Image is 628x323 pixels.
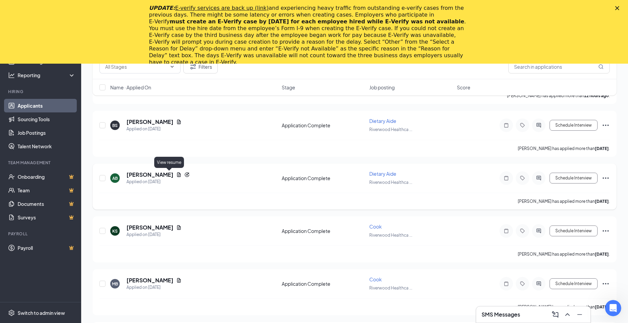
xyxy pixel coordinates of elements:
[282,122,365,129] div: Application Complete
[126,178,190,185] div: Applied on [DATE]
[369,223,382,230] span: Cook
[482,311,520,318] h3: SMS Messages
[154,157,184,168] div: View resume
[176,172,182,177] svg: Document
[369,276,382,282] span: Cook
[8,309,15,316] svg: Settings
[149,5,269,11] i: UPDATE:
[518,304,610,310] p: [PERSON_NAME] has applied more than .
[518,251,610,257] p: [PERSON_NAME] has applied more than .
[369,84,395,91] span: Job posting
[8,72,15,79] svg: Analysis
[282,84,295,91] span: Stage
[176,119,182,125] svg: Document
[615,6,622,10] div: Close
[18,72,76,79] div: Reporting
[550,120,598,131] button: Schedule Interview
[369,285,412,290] span: Riverwood Healthca ...
[502,123,510,128] svg: Note
[508,60,610,73] input: Search in applications
[112,228,118,234] div: KS
[605,300,621,316] iframe: Intercom live chat
[282,280,365,287] div: Application Complete
[535,175,543,181] svg: ActiveChat
[518,175,527,181] svg: Tag
[369,127,412,132] span: Riverwood Healthca ...
[169,64,175,69] svg: ChevronDown
[369,171,396,177] span: Dietary Aide
[112,281,118,287] div: MB
[518,123,527,128] svg: Tag
[602,174,610,182] svg: Ellipses
[189,63,197,71] svg: Filter
[149,5,468,66] div: and experiencing heavy traffic from outstanding e-verify cases from the previous days. There migh...
[126,224,173,231] h5: [PERSON_NAME]
[598,64,604,69] svg: MagnifyingGlass
[282,175,365,181] div: Application Complete
[518,146,610,151] p: [PERSON_NAME] has applied more than .
[8,160,74,166] div: Team Management
[126,118,173,126] h5: [PERSON_NAME]
[170,18,464,25] b: must create an E‑Verify case by [DATE] for each employee hired while E‑Verify was not available
[602,280,610,288] svg: Ellipses
[369,118,396,124] span: Dietary Aide
[18,197,75,211] a: DocumentsCrown
[563,310,572,319] svg: ChevronUp
[369,180,412,185] span: Riverwood Healthca ...
[562,309,573,320] button: ChevronUp
[105,63,167,70] input: All Stages
[126,126,182,132] div: Applied on [DATE]
[535,281,543,286] svg: ActiveChat
[502,281,510,286] svg: Note
[535,228,543,234] svg: ActiveChat
[18,112,75,126] a: Sourcing Tools
[110,84,151,91] span: Name · Applied On
[18,241,75,255] a: PayrollCrown
[550,173,598,184] button: Schedule Interview
[535,123,543,128] svg: ActiveChat
[8,89,74,94] div: Hiring
[126,277,173,284] h5: [PERSON_NAME]
[595,252,609,257] b: [DATE]
[595,199,609,204] b: [DATE]
[502,175,510,181] svg: Note
[576,310,584,319] svg: Minimize
[518,228,527,234] svg: Tag
[550,309,561,320] button: ComposeMessage
[457,84,470,91] span: Score
[550,225,598,236] button: Schedule Interview
[518,281,527,286] svg: Tag
[176,278,182,283] svg: Document
[8,231,74,237] div: Payroll
[550,278,598,289] button: Schedule Interview
[176,225,182,230] svg: Document
[602,227,610,235] svg: Ellipses
[574,309,585,320] button: Minimize
[126,284,182,291] div: Applied on [DATE]
[183,60,218,73] button: Filter Filters
[18,170,75,184] a: OnboardingCrown
[595,304,609,309] b: [DATE]
[112,123,118,128] div: BS
[18,184,75,197] a: TeamCrown
[602,121,610,129] svg: Ellipses
[551,310,559,319] svg: ComposeMessage
[18,126,75,139] a: Job Postings
[18,309,65,316] div: Switch to admin view
[18,139,75,153] a: Talent Network
[126,231,182,238] div: Applied on [DATE]
[595,146,609,151] b: [DATE]
[184,172,190,177] svg: Reapply
[282,228,365,234] div: Application Complete
[175,5,269,11] a: E-verify services are back up (link)
[126,171,173,178] h5: [PERSON_NAME]
[518,198,610,204] p: [PERSON_NAME] has applied more than .
[18,211,75,224] a: SurveysCrown
[369,233,412,238] span: Riverwood Healthca ...
[112,175,118,181] div: AB
[502,228,510,234] svg: Note
[18,99,75,112] a: Applicants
